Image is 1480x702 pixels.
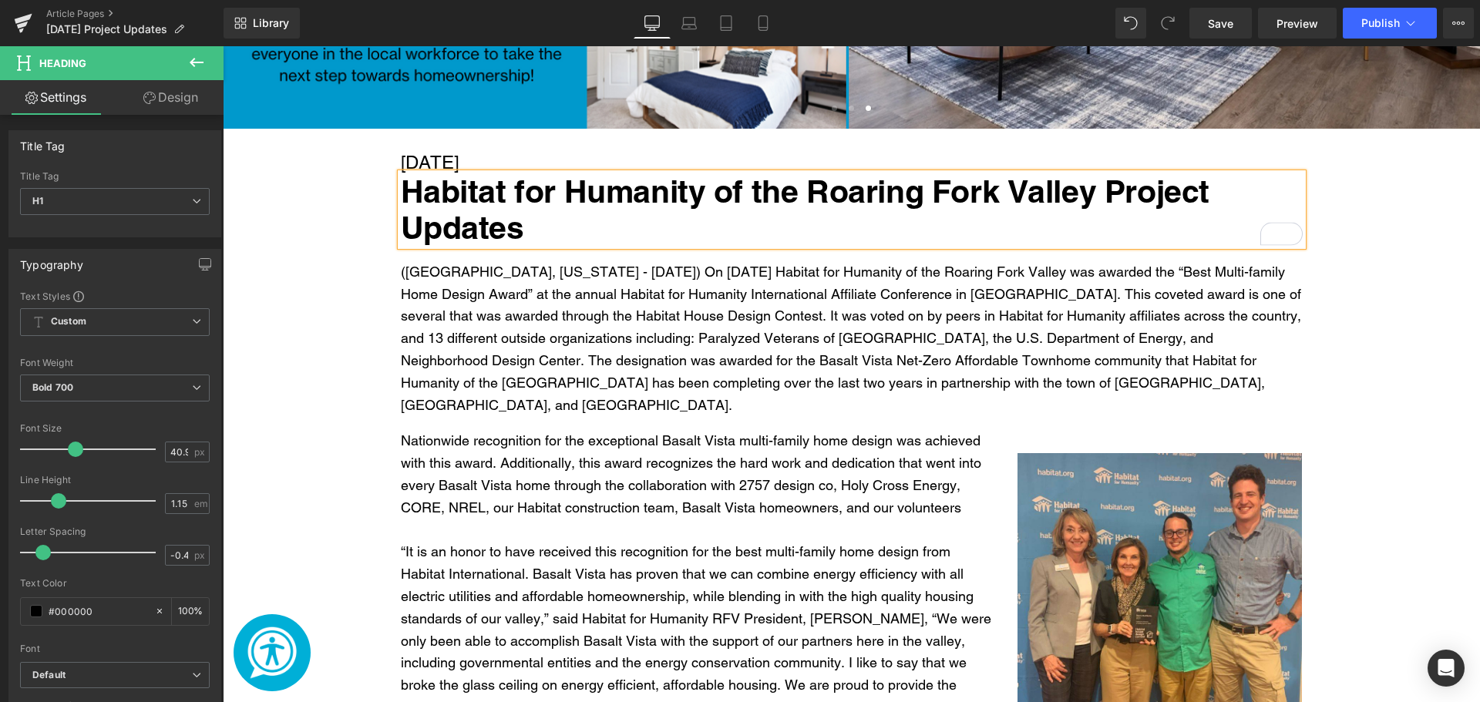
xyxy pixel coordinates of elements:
span: Library [253,16,289,30]
div: Font [20,643,210,654]
i: Default [32,669,66,682]
a: Tablet [708,8,745,39]
span: [DATE] Project Updates [46,23,167,35]
span: Publish [1361,17,1400,29]
div: Letter Spacing [20,526,210,537]
iframe: To enrich screen reader interactions, please activate Accessibility in Grammarly extension settings [223,46,1480,702]
div: Text Color [20,578,210,589]
button: Publish [1343,8,1437,39]
a: Design [115,80,227,115]
a: Article Pages [46,8,224,20]
a: New Library [224,8,300,39]
span: Save [1208,15,1233,32]
div: Font Weight [20,358,210,368]
div: Open Intercom Messenger [1428,650,1465,687]
b: Custom [51,315,86,328]
input: Color [49,603,147,620]
span: “It is an honor to have received this recognition for the best multi-family home design from Habi... [178,497,769,669]
span: Nationwide recognition for the exceptional Basalt Vista multi-family home design was achieved wit... [178,386,758,469]
span: [DATE] [178,106,237,126]
span: ([GEOGRAPHIC_DATA], [US_STATE] - [DATE]) On [DATE] Habitat for Humanity of the Roaring Fork Valle... [178,217,1078,367]
div: Title Tag [20,171,210,182]
li: Page dot 2 [626,59,631,65]
a: Preview [1258,8,1337,39]
div: % [172,598,209,625]
div: Launch Recite Me [11,568,88,645]
div: Text Styles [20,290,210,302]
span: Heading [39,57,86,69]
span: em [194,499,207,509]
li: Page dot 1 [609,59,614,65]
a: Laptop [671,8,708,39]
b: Bold 700 [32,381,73,393]
div: To enrich screen reader interactions, please activate Accessibility in Grammarly extension settings [178,127,1080,200]
div: Font Size [20,423,210,434]
span: px [194,447,207,457]
h1: Habitat for Humanity of the Roaring Fork Valley Project Updates [178,127,1080,200]
li: Page dot 3 [643,59,648,65]
button: Undo [1115,8,1146,39]
div: Title Tag [20,131,66,153]
a: Desktop [634,8,671,39]
img: Launch Recite Me [22,579,76,633]
a: Mobile [745,8,782,39]
div: Line Height [20,475,210,485]
div: Typography [20,250,83,271]
b: H1 [32,195,43,207]
button: Redo [1152,8,1183,39]
button: More [1443,8,1474,39]
span: px [194,550,207,560]
span: Preview [1276,15,1318,32]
